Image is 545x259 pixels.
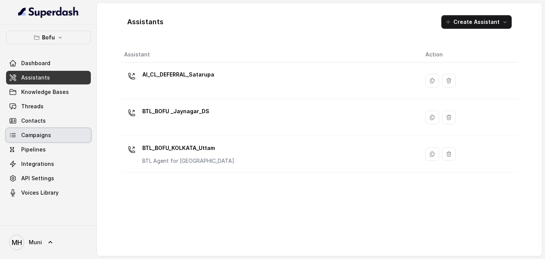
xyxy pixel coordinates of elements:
h1: Assistants [127,16,163,28]
th: Action [419,47,518,62]
button: Bofu [6,31,91,44]
a: Voices Library [6,186,91,200]
span: Muni [29,239,42,246]
th: Assistant [121,47,419,62]
p: Bofu [42,33,55,42]
button: Create Assistant [441,15,512,29]
a: Campaigns [6,128,91,142]
span: Assistants [21,74,50,81]
span: Campaigns [21,131,51,139]
a: Pipelines [6,143,91,156]
a: Contacts [6,114,91,128]
span: Threads [21,103,44,110]
a: Assistants [6,71,91,84]
span: Dashboard [21,59,50,67]
span: API Settings [21,175,54,182]
span: Voices Library [21,189,59,197]
span: Pipelines [21,146,46,153]
span: Contacts [21,117,46,125]
span: Integrations [21,160,54,168]
a: Muni [6,232,91,253]
text: MH [12,239,22,247]
p: BTL_BOFU_KOLKATA_Uttam [142,142,234,154]
span: Knowledge Bases [21,88,69,96]
a: Integrations [6,157,91,171]
a: Threads [6,100,91,113]
a: Knowledge Bases [6,85,91,99]
p: BTL_BOFU _Jaynagar_DS [142,105,209,117]
img: light.svg [18,6,79,18]
p: BTL Agent for [GEOGRAPHIC_DATA] [142,157,234,165]
a: API Settings [6,172,91,185]
p: AI_CL_DEFERRAL_Satarupa [142,69,214,81]
a: Dashboard [6,56,91,70]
